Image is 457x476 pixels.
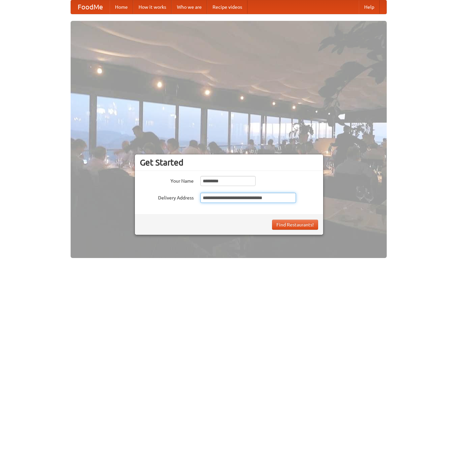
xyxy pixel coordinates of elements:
label: Delivery Address [140,193,194,201]
button: Find Restaurants! [272,220,318,230]
a: How it works [133,0,172,14]
a: Recipe videos [207,0,247,14]
a: Help [359,0,380,14]
a: Who we are [172,0,207,14]
a: FoodMe [71,0,110,14]
h3: Get Started [140,157,318,168]
label: Your Name [140,176,194,184]
a: Home [110,0,133,14]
